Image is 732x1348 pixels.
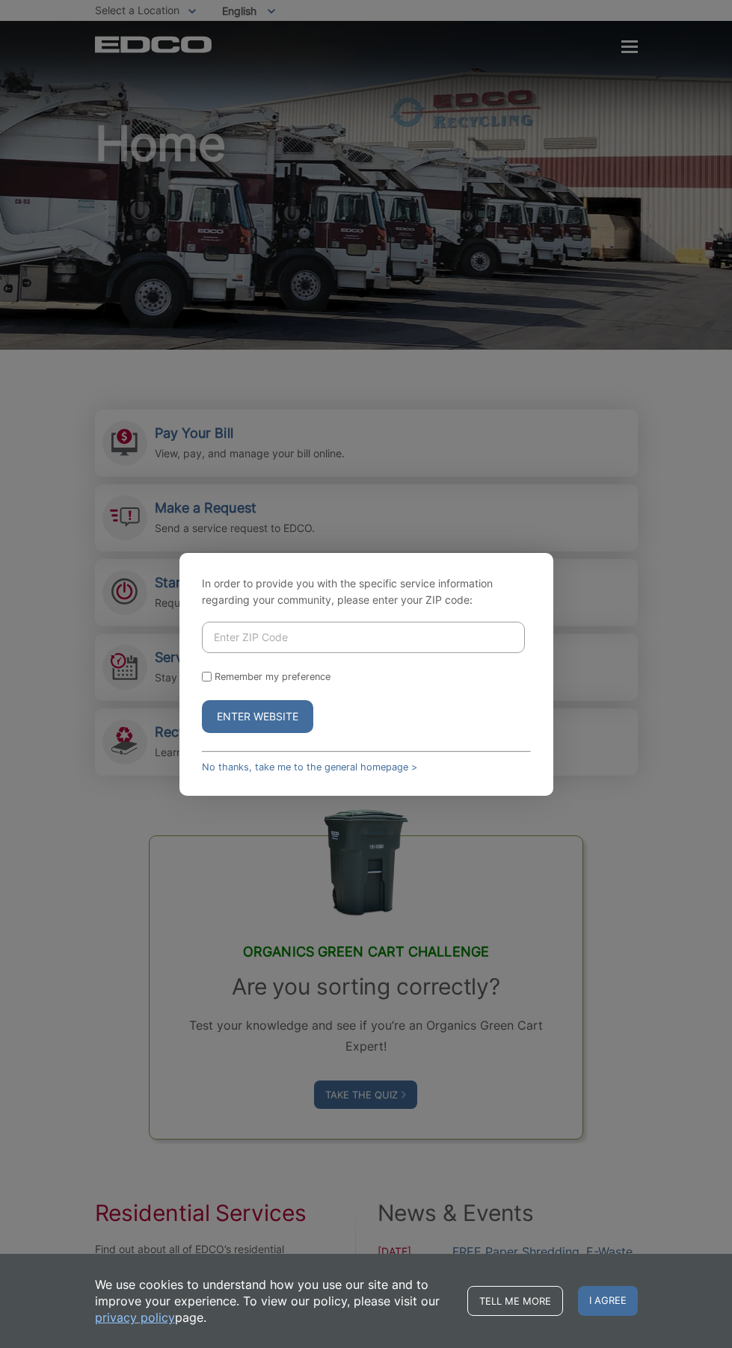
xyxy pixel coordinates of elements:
input: Enter ZIP Code [202,622,525,653]
span: I agree [578,1286,638,1316]
p: We use cookies to understand how you use our site and to improve your experience. To view our pol... [95,1276,452,1326]
a: No thanks, take me to the general homepage > [202,761,417,773]
p: In order to provide you with the specific service information regarding your community, please en... [202,575,531,608]
a: privacy policy [95,1309,175,1326]
label: Remember my preference [215,671,330,682]
a: Tell me more [467,1286,563,1316]
button: Enter Website [202,700,313,733]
